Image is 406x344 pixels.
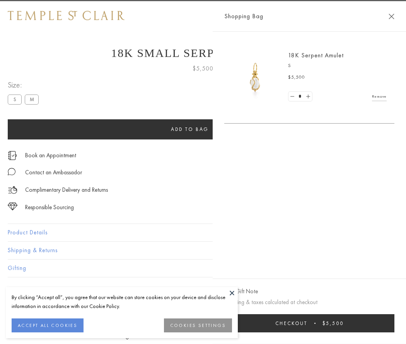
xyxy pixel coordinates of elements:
[288,92,296,101] a: Set quantity to 0
[8,224,398,241] button: Product Details
[288,62,387,70] p: S
[8,11,125,20] img: Temple St. Clair
[25,151,76,160] a: Book an Appointment
[224,11,263,21] span: Shopping Bag
[224,298,394,307] p: Shipping & taxes calculated at checkout
[8,95,22,104] label: S
[171,126,209,132] span: Add to bag
[25,95,39,104] label: M
[25,168,82,177] div: Contact an Ambassador
[322,320,344,327] span: $5,500
[288,51,344,59] a: 18K Serpent Amulet
[8,242,398,259] button: Shipping & Returns
[8,203,17,210] img: icon_sourcing.svg
[389,14,394,19] button: Close Shopping Bag
[12,293,232,311] div: By clicking “Accept all”, you agree that our website can store cookies on your device and disclos...
[275,320,307,327] span: Checkout
[25,203,74,212] div: Responsible Sourcing
[288,74,305,81] span: $5,500
[193,64,213,74] span: $5,500
[304,92,312,101] a: Set quantity to 2
[224,314,394,332] button: Checkout $5,500
[372,92,387,101] a: Remove
[8,168,15,175] img: MessageIcon-01_2.svg
[232,54,278,101] img: P51836-E11SERPPV
[8,260,398,277] button: Gifting
[164,318,232,332] button: COOKIES SETTINGS
[8,119,372,139] button: Add to bag
[8,79,42,91] span: Size:
[8,185,17,195] img: icon_delivery.svg
[224,287,258,296] button: Add Gift Note
[25,185,108,195] p: Complimentary Delivery and Returns
[12,318,84,332] button: ACCEPT ALL COOKIES
[8,151,17,160] img: icon_appointment.svg
[8,46,398,60] h1: 18K Small Serpent Amulet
